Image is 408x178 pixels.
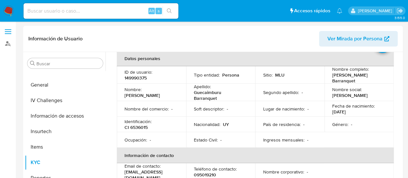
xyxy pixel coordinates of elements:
p: - [303,121,304,127]
button: Insurtech [25,124,105,139]
p: CI 6536015 [124,124,148,130]
p: - [307,106,308,112]
button: Información de accesos [25,108,105,124]
p: - [171,106,173,112]
p: Ingresos mensuales : [263,137,304,143]
p: - [227,106,228,112]
button: KYC [25,155,105,170]
button: Buscar [30,61,35,66]
p: Identificación : [124,119,152,124]
p: Segundo apellido : [263,89,299,95]
p: Soft descriptor : [194,106,224,112]
p: [PERSON_NAME] [332,92,368,98]
p: Teléfono de contacto : [194,166,237,172]
button: Ver Mirada por Persona [319,31,398,47]
p: federico.dibella@mercadolibre.com [358,8,394,14]
p: Persona [222,72,239,78]
span: Accesos rápidos [294,7,330,14]
p: Lugar de nacimiento : [263,106,304,112]
a: Salir [396,7,403,14]
p: ID de usuario : [124,69,152,75]
p: País de residencia : [263,121,300,127]
p: Nombre del comercio : [124,106,169,112]
p: Nombre : [124,87,142,92]
p: Apellido : [194,84,211,89]
p: 095019210 [194,172,216,178]
p: MLU [275,72,284,78]
button: search-icon [163,6,176,16]
a: Notificaciones [337,8,342,14]
p: Fecha de nacimiento : [332,103,375,109]
th: Datos personales [117,51,394,66]
button: IV Challenges [25,93,105,108]
button: Items [25,139,105,155]
p: Email de contacto : [124,163,161,169]
p: Nombre social : [332,87,362,92]
p: - [306,169,308,175]
p: Nacionalidad : [194,121,220,127]
input: Buscar usuario o caso... [24,7,178,15]
button: General [25,77,105,93]
p: Nombre completo : [332,66,369,72]
p: - [351,121,352,127]
span: Ver Mirada por Persona [327,31,383,47]
p: - [307,137,308,143]
p: - [150,137,151,143]
p: Guecaimburu Barranquet [194,89,245,101]
p: - [220,137,222,143]
p: [PERSON_NAME] Barranquet [332,72,383,84]
span: Alt [149,8,154,14]
p: Sitio : [263,72,272,78]
p: Ocupación : [124,137,147,143]
p: UY [223,121,229,127]
th: Información de contacto [117,148,394,163]
p: Género : [332,121,348,127]
p: Tipo entidad : [194,72,220,78]
p: Estado Civil : [194,137,218,143]
p: Nombre corporativo : [263,169,304,175]
p: [DATE] [332,109,346,115]
p: [PERSON_NAME] [124,92,160,98]
span: s [158,8,160,14]
p: 149990375 [124,75,147,81]
h1: Información de Usuario [28,36,83,42]
p: - [301,89,303,95]
input: Buscar [36,61,100,67]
